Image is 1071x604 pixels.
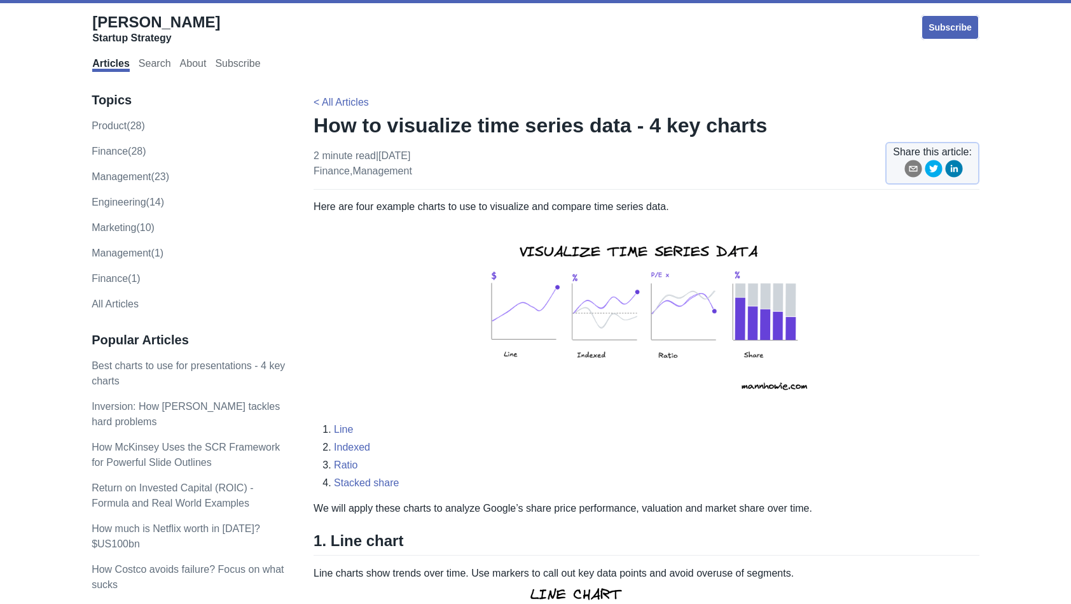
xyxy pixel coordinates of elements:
button: linkedin [945,160,963,182]
a: Articles [92,58,130,72]
h1: How to visualize time series data - 4 key charts [314,113,979,138]
a: How Costco avoids failure? Focus on what sucks [92,564,284,590]
span: [PERSON_NAME] [92,13,220,31]
p: 2 minute read | [DATE] , [314,148,412,179]
p: Here are four example charts to use to visualize and compare time series data. [314,199,979,412]
img: time-series [472,214,822,412]
a: How much is Netflix worth in [DATE]? $US100bn [92,523,260,549]
button: twitter [925,160,943,182]
h3: Popular Articles [92,332,287,348]
a: product(28) [92,120,145,131]
a: finance(28) [92,146,146,157]
a: management(23) [92,171,169,182]
a: Stacked share [334,477,399,488]
a: Return on Invested Capital (ROIC) - Formula and Real World Examples [92,482,253,509]
h3: Topics [92,92,287,108]
a: Best charts to use for presentations - 4 key charts [92,360,285,386]
a: Search [139,58,171,72]
a: < All Articles [314,97,369,108]
a: Subscribe [921,15,979,40]
h2: 1. Line chart [314,531,979,556]
a: Ratio [334,460,357,470]
a: Indexed [334,442,370,453]
a: About [180,58,207,72]
a: All Articles [92,298,139,309]
a: Inversion: How [PERSON_NAME] tackles hard problems [92,401,280,427]
a: Line [334,424,353,435]
a: Management(1) [92,248,163,258]
span: Share this article: [893,144,972,160]
a: How McKinsey Uses the SCR Framework for Powerful Slide Outlines [92,442,280,468]
p: We will apply these charts to analyze Google’s share price performance, valuation and market shar... [314,501,979,516]
a: engineering(14) [92,197,164,207]
a: Management [352,165,411,176]
a: marketing(10) [92,222,155,233]
a: Subscribe [215,58,260,72]
div: Startup Strategy [92,32,220,45]
a: Finance [314,165,350,176]
a: Finance(1) [92,273,140,284]
button: email [904,160,922,182]
a: [PERSON_NAME]Startup Strategy [92,13,220,45]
